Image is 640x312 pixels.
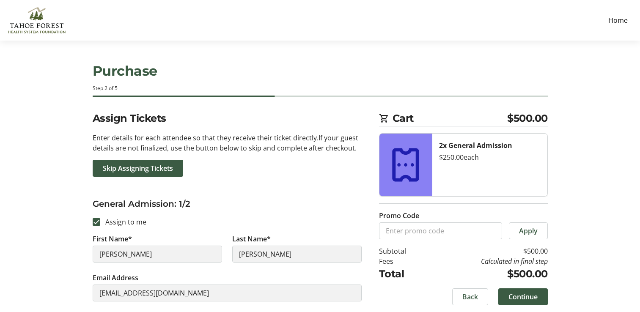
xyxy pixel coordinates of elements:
button: Apply [509,222,548,239]
div: $250.00 each [439,152,541,162]
label: First Name* [93,234,132,244]
button: Back [452,288,488,305]
p: Enter details for each attendee so that they receive their ticket directly. If your guest details... [93,133,362,153]
span: $500.00 [507,111,548,126]
h1: Purchase [93,61,548,81]
strong: 2x General Admission [439,141,512,150]
span: Continue [508,292,538,302]
label: Email Address [93,273,138,283]
button: Continue [498,288,548,305]
div: Step 2 of 5 [93,85,548,92]
button: Skip Assigning Tickets [93,160,183,177]
img: Tahoe Forest Health System Foundation's Logo [7,3,67,37]
span: Cart [393,111,508,126]
span: Skip Assigning Tickets [103,163,173,173]
span: Apply [519,226,538,236]
a: Home [603,12,633,28]
td: Calculated in final step [428,256,548,266]
h2: Assign Tickets [93,111,362,126]
td: $500.00 [428,266,548,282]
input: Enter promo code [379,222,502,239]
label: Last Name* [232,234,271,244]
td: Subtotal [379,246,428,256]
h3: General Admission: 1/2 [93,197,362,210]
label: Assign to me [100,217,146,227]
td: Fees [379,256,428,266]
td: $500.00 [428,246,548,256]
span: Back [462,292,478,302]
label: Promo Code [379,211,419,221]
td: Total [379,266,428,282]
